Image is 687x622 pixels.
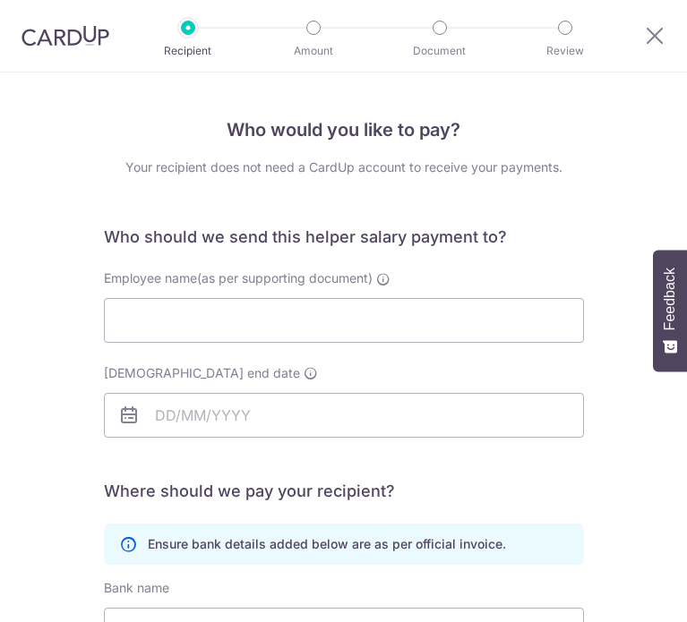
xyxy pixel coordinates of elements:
span: Feedback [662,268,678,330]
h4: Who would you like to pay? [104,115,584,144]
span: Employee name(as per supporting document) [104,270,373,285]
img: CardUp [21,25,109,47]
h5: Where should we pay your recipient? [104,481,584,502]
label: Bank name [104,579,169,597]
input: DD/MM/YYYY [104,393,584,438]
p: Recipient [152,42,224,60]
p: Ensure bank details added below are as per official invoice. [148,535,506,553]
p: Document [404,42,476,60]
button: Feedback - Show survey [653,250,687,371]
p: Review [529,42,601,60]
span: [DEMOGRAPHIC_DATA] end date [104,364,300,382]
iframe: Opens a widget where you can find more information [572,568,669,613]
p: Amount [278,42,349,60]
h5: Who should we send this helper salary payment to? [104,226,584,248]
div: Your recipient does not need a CardUp account to receive your payments. [104,158,584,176]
